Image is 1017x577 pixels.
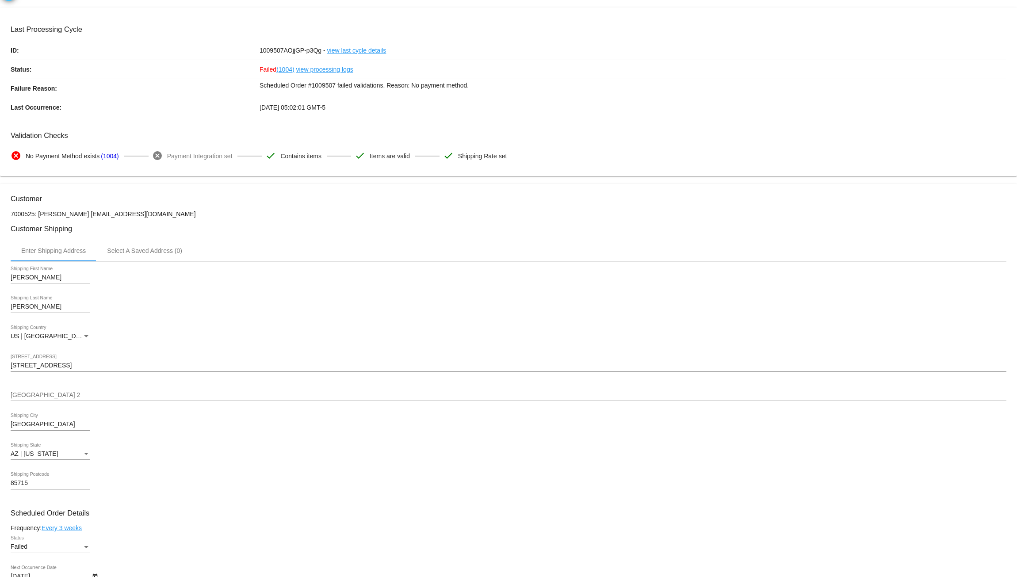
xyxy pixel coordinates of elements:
h3: Scheduled Order Details [11,509,1006,517]
span: AZ | [US_STATE] [11,450,58,457]
span: [DATE] 05:02:01 GMT-5 [260,104,325,111]
p: Failure Reason: [11,79,260,98]
a: (1004) [276,60,294,79]
div: Enter Shipping Address [21,247,86,254]
p: Last Occurrence: [11,98,260,117]
span: Payment Integration set [167,147,233,165]
span: Failed [11,543,27,550]
mat-icon: check [443,150,454,161]
a: (1004) [101,147,119,165]
input: Shipping Street 1 [11,362,1006,369]
mat-icon: cancel [11,150,21,161]
h3: Customer [11,195,1006,203]
h3: Customer Shipping [11,225,1006,233]
input: Shipping Last Name [11,303,90,310]
input: Shipping Street 2 [11,392,1006,399]
p: Status: [11,60,260,79]
input: Shipping First Name [11,274,90,281]
a: Every 3 weeks [42,524,82,531]
p: 7000525: [PERSON_NAME] [EMAIL_ADDRESS][DOMAIN_NAME] [11,210,1006,218]
div: Select A Saved Address (0) [107,247,182,254]
mat-icon: check [355,150,365,161]
span: US | [GEOGRAPHIC_DATA] [11,332,89,340]
input: Shipping City [11,421,90,428]
a: view last cycle details [327,41,386,60]
h3: Last Processing Cycle [11,25,1006,34]
mat-icon: check [265,150,276,161]
span: Contains items [280,147,321,165]
div: Frequency: [11,524,1006,531]
a: view processing logs [296,60,353,79]
span: Shipping Rate set [458,147,507,165]
mat-icon: cancel [152,150,163,161]
h3: Validation Checks [11,131,1006,140]
span: Items are valid [370,147,410,165]
mat-select: Status [11,543,90,550]
span: No Payment Method exists [26,147,99,165]
span: Failed [260,66,294,73]
p: ID: [11,41,260,60]
mat-select: Shipping Country [11,333,90,340]
p: Scheduled Order #1009507 failed validations. Reason: No payment method. [260,79,1006,92]
mat-select: Shipping State [11,451,90,458]
input: Shipping Postcode [11,480,90,487]
span: 1009507AOjjGP-p3Qg - [260,47,325,54]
